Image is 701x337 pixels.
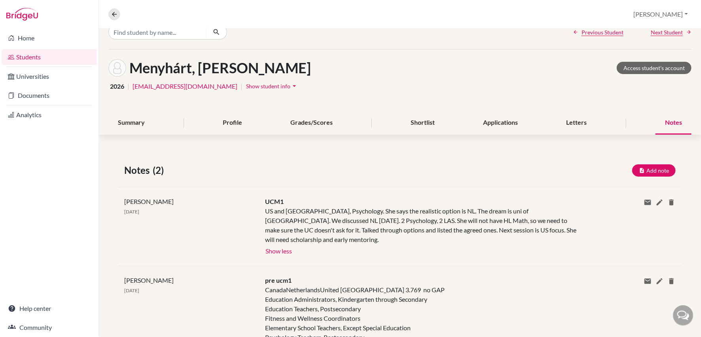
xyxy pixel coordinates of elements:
[213,111,252,135] div: Profile
[402,111,445,135] div: Shortlist
[6,8,38,21] img: Bridge-U
[265,244,292,256] button: Show less
[474,111,528,135] div: Applications
[246,80,299,92] button: Show student infoarrow_drop_down
[651,28,692,36] a: Next Student
[124,276,174,284] span: [PERSON_NAME]
[110,82,124,91] span: 2026
[265,276,292,284] span: pre ucm1
[2,30,97,46] a: Home
[124,163,153,177] span: Notes
[124,198,174,205] span: [PERSON_NAME]
[127,82,129,91] span: |
[2,320,97,335] a: Community
[153,163,167,177] span: (2)
[651,28,683,36] span: Next Student
[656,111,692,135] div: Notes
[241,82,243,91] span: |
[18,6,34,13] span: Help
[124,287,139,293] span: [DATE]
[2,107,97,123] a: Analytics
[246,83,290,89] span: Show student info
[582,28,623,36] span: Previous Student
[2,69,97,84] a: Universities
[265,206,582,244] div: US and [GEOGRAPHIC_DATA], Psychology. She says the realistic option is NL. The dream is uni of [G...
[124,209,139,215] span: [DATE]
[108,59,126,77] img: Maja Menyhárt's avatar
[133,82,237,91] a: [EMAIL_ADDRESS][DOMAIN_NAME]
[2,49,97,65] a: Students
[617,62,692,74] a: Access student's account
[2,301,97,316] a: Help center
[630,7,692,22] button: [PERSON_NAME]
[281,111,342,135] div: Grades/Scores
[108,111,154,135] div: Summary
[632,164,676,177] button: Add note
[265,198,284,205] span: UCM1
[2,88,97,103] a: Documents
[108,25,207,40] input: Find student by name...
[557,111,597,135] div: Letters
[573,28,623,36] a: Previous Student
[290,82,298,90] i: arrow_drop_down
[129,59,311,76] h1: Menyhárt, [PERSON_NAME]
